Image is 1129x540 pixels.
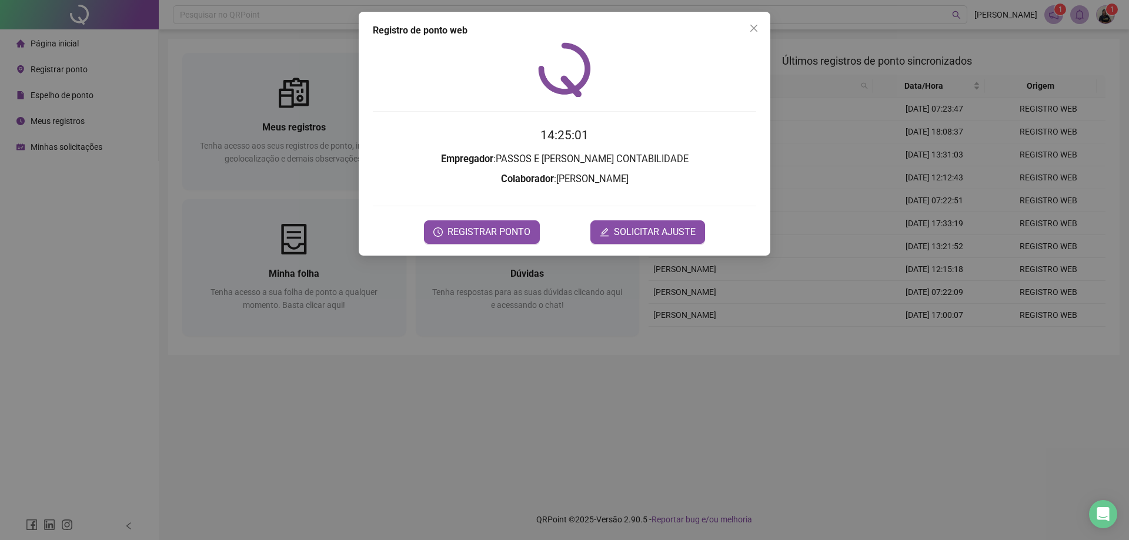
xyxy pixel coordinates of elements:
span: edit [600,227,609,237]
img: QRPoint [538,42,591,97]
div: Open Intercom Messenger [1089,500,1117,528]
span: clock-circle [433,227,443,237]
span: SOLICITAR AJUSTE [614,225,696,239]
span: close [749,24,759,33]
h3: : [PERSON_NAME] [373,172,756,187]
button: editSOLICITAR AJUSTE [590,220,705,244]
button: REGISTRAR PONTO [424,220,540,244]
h3: : PASSOS E [PERSON_NAME] CONTABILIDADE [373,152,756,167]
strong: Colaborador [501,173,554,185]
time: 14:25:01 [540,128,589,142]
span: REGISTRAR PONTO [447,225,530,239]
button: Close [744,19,763,38]
div: Registro de ponto web [373,24,756,38]
strong: Empregador [441,153,493,165]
